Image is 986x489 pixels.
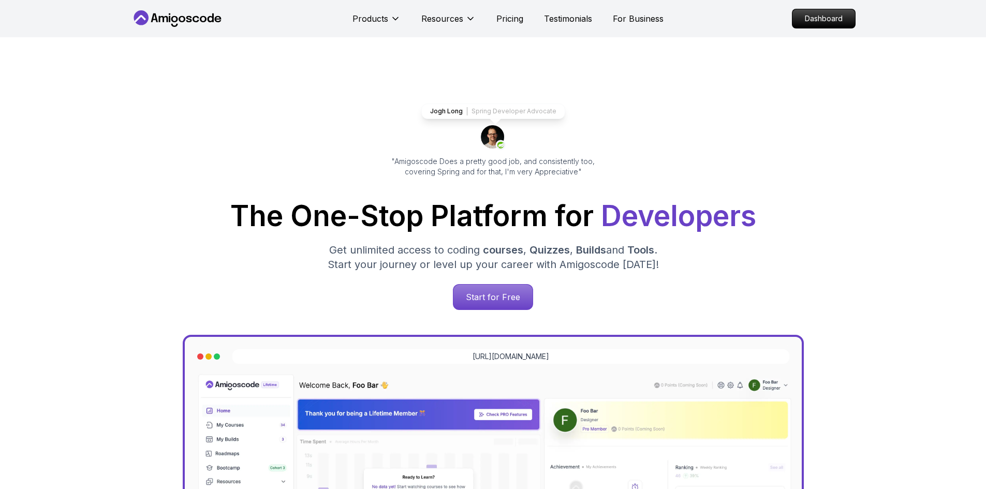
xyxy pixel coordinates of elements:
p: "Amigoscode Does a pretty good job, and consistently too, covering Spring and for that, I'm very ... [377,156,609,177]
a: Pricing [496,12,523,25]
span: Tools [627,244,654,256]
img: josh long [481,125,506,150]
p: Jogh Long [430,107,463,115]
p: Products [352,12,388,25]
p: Spring Developer Advocate [472,107,556,115]
span: courses [483,244,523,256]
a: Start for Free [453,284,533,310]
p: Start for Free [453,285,533,309]
a: Dashboard [792,9,856,28]
span: Builds [576,244,606,256]
a: Testimonials [544,12,592,25]
span: Developers [601,199,756,233]
button: Resources [421,12,476,33]
button: Products [352,12,401,33]
p: Dashboard [792,9,855,28]
p: Resources [421,12,463,25]
a: [URL][DOMAIN_NAME] [473,351,549,362]
a: For Business [613,12,664,25]
p: Get unlimited access to coding , , and . Start your journey or level up your career with Amigosco... [319,243,667,272]
span: Quizzes [529,244,570,256]
h1: The One-Stop Platform for [139,202,847,230]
